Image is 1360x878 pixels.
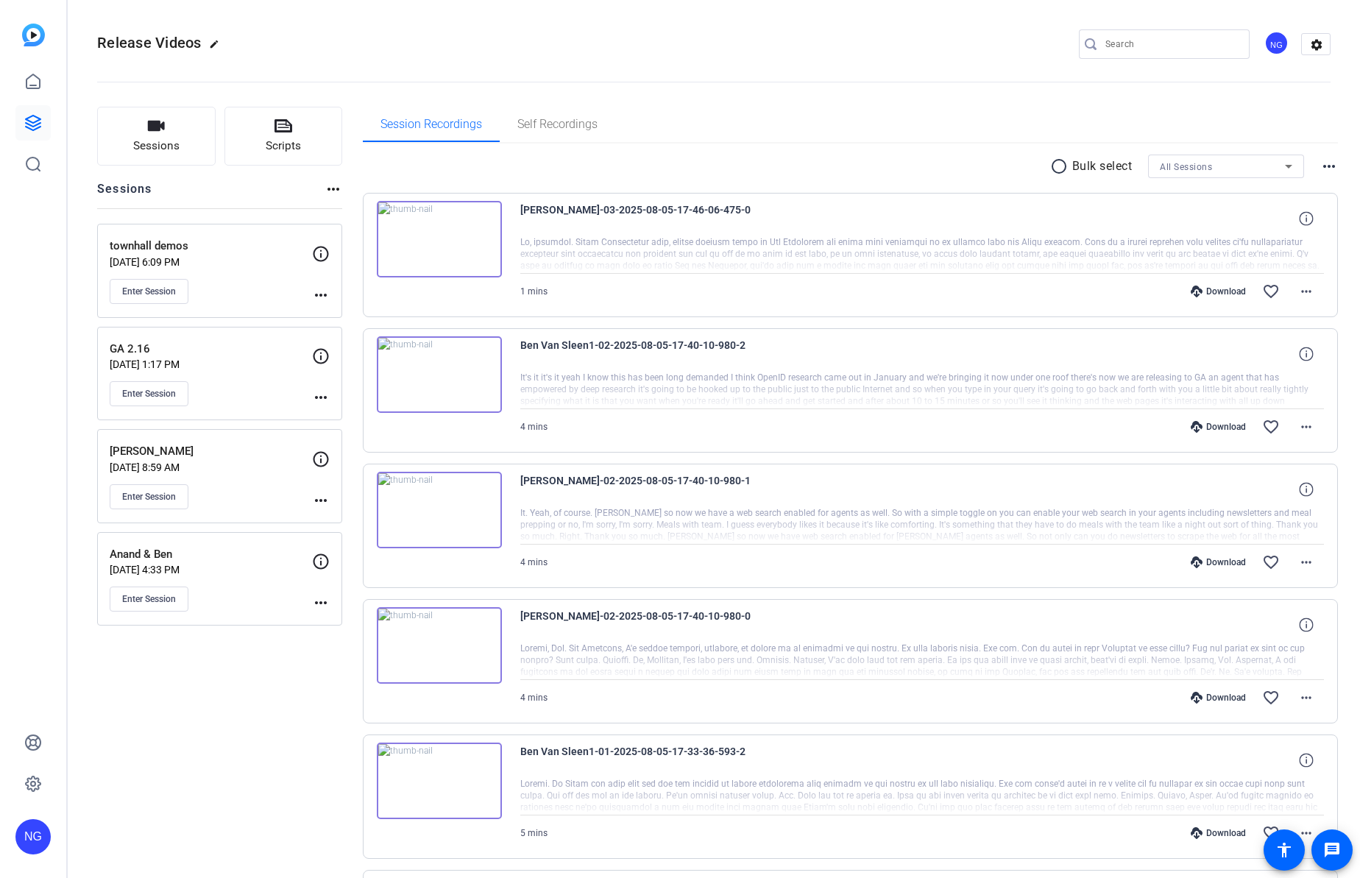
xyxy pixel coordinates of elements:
[312,492,330,509] mat-icon: more_horiz
[97,34,202,52] span: Release Videos
[1183,421,1253,433] div: Download
[110,443,312,460] p: [PERSON_NAME]
[1262,689,1280,707] mat-icon: favorite_border
[22,24,45,46] img: blue-gradient.svg
[110,279,188,304] button: Enter Session
[110,484,188,509] button: Enter Session
[110,587,188,612] button: Enter Session
[110,341,312,358] p: GA 2.16
[1160,162,1212,172] span: All Sessions
[1297,283,1315,300] mat-icon: more_horiz
[517,118,598,130] span: Self Recordings
[122,491,176,503] span: Enter Session
[1262,553,1280,571] mat-icon: favorite_border
[110,546,312,563] p: Anand & Ben
[266,138,301,155] span: Scripts
[380,118,482,130] span: Session Recordings
[122,286,176,297] span: Enter Session
[1262,418,1280,436] mat-icon: favorite_border
[520,557,548,567] span: 4 mins
[520,743,793,778] span: Ben Van Sleen1-01-2025-08-05-17-33-36-593-2
[1264,31,1290,57] ngx-avatar: Noah Gelb
[1297,553,1315,571] mat-icon: more_horiz
[1183,827,1253,839] div: Download
[110,256,312,268] p: [DATE] 6:09 PM
[520,472,793,507] span: [PERSON_NAME]-02-2025-08-05-17-40-10-980-1
[97,107,216,166] button: Sessions
[312,389,330,406] mat-icon: more_horiz
[133,138,180,155] span: Sessions
[377,336,502,413] img: thumb-nail
[520,336,793,372] span: Ben Van Sleen1-02-2025-08-05-17-40-10-980-2
[520,286,548,297] span: 1 mins
[1275,841,1293,859] mat-icon: accessibility
[1105,35,1238,53] input: Search
[1320,157,1338,175] mat-icon: more_horiz
[1050,157,1072,175] mat-icon: radio_button_unchecked
[1302,34,1331,56] mat-icon: settings
[110,238,312,255] p: townhall demos
[1183,556,1253,568] div: Download
[312,594,330,612] mat-icon: more_horiz
[15,819,51,854] div: NG
[1297,824,1315,842] mat-icon: more_horiz
[377,607,502,684] img: thumb-nail
[110,564,312,576] p: [DATE] 4:33 PM
[377,743,502,819] img: thumb-nail
[377,472,502,548] img: thumb-nail
[1183,692,1253,704] div: Download
[520,201,793,236] span: [PERSON_NAME]-03-2025-08-05-17-46-06-475-0
[1297,418,1315,436] mat-icon: more_horiz
[122,388,176,400] span: Enter Session
[520,422,548,432] span: 4 mins
[110,381,188,406] button: Enter Session
[1264,31,1289,55] div: NG
[110,461,312,473] p: [DATE] 8:59 AM
[377,201,502,277] img: thumb-nail
[122,593,176,605] span: Enter Session
[1183,286,1253,297] div: Download
[312,286,330,304] mat-icon: more_horiz
[1262,283,1280,300] mat-icon: favorite_border
[520,607,793,642] span: [PERSON_NAME]-02-2025-08-05-17-40-10-980-0
[325,180,342,198] mat-icon: more_horiz
[1262,824,1280,842] mat-icon: favorite_border
[97,180,152,208] h2: Sessions
[1323,841,1341,859] mat-icon: message
[209,39,227,57] mat-icon: edit
[1072,157,1133,175] p: Bulk select
[110,358,312,370] p: [DATE] 1:17 PM
[224,107,343,166] button: Scripts
[520,828,548,838] span: 5 mins
[520,693,548,703] span: 4 mins
[1297,689,1315,707] mat-icon: more_horiz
